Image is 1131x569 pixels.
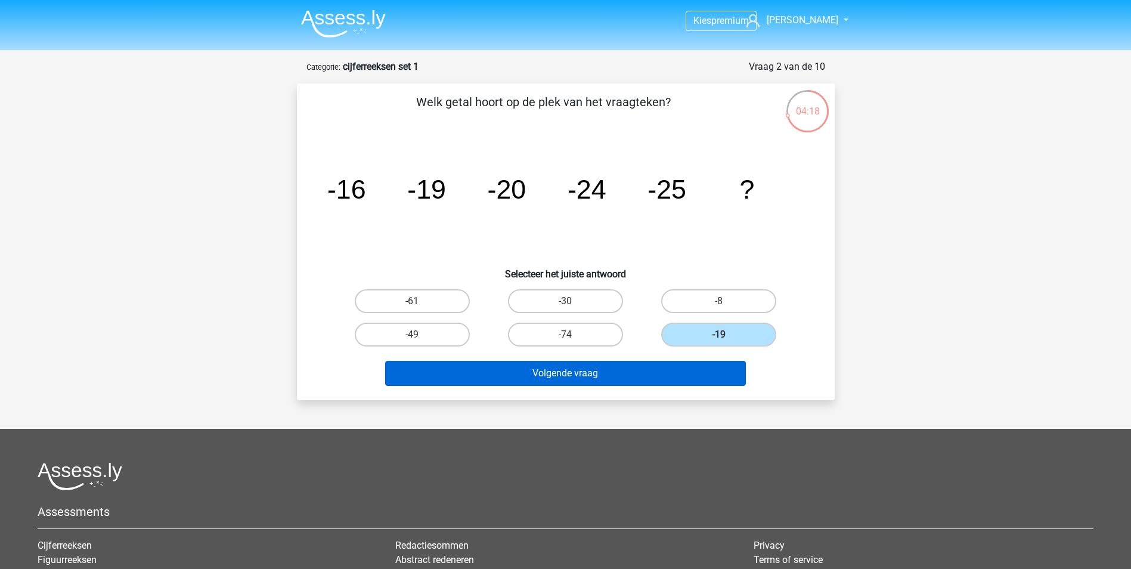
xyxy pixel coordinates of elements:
[647,174,686,204] tspan: -25
[711,15,749,26] span: premium
[301,10,386,38] img: Assessly
[38,462,122,490] img: Assessly logo
[754,540,785,551] a: Privacy
[487,174,526,204] tspan: -20
[567,174,606,204] tspan: -24
[407,174,446,204] tspan: -19
[327,174,365,204] tspan: -16
[739,174,754,204] tspan: ?
[316,93,771,129] p: Welk getal hoort op de plek van het vraagteken?
[686,13,756,29] a: Kiespremium
[306,63,340,72] small: Categorie:
[395,554,474,565] a: Abstract redeneren
[749,60,825,74] div: Vraag 2 van de 10
[742,13,839,27] a: [PERSON_NAME]
[38,554,97,565] a: Figuurreeksen
[38,505,1093,519] h5: Assessments
[693,15,711,26] span: Kies
[316,259,816,280] h6: Selecteer het juiste antwoord
[385,361,746,386] button: Volgende vraag
[508,289,623,313] label: -30
[355,323,470,347] label: -49
[767,14,838,26] span: [PERSON_NAME]
[754,554,823,565] a: Terms of service
[355,289,470,313] label: -61
[38,540,92,551] a: Cijferreeksen
[395,540,469,551] a: Redactiesommen
[785,89,830,119] div: 04:18
[508,323,623,347] label: -74
[661,289,776,313] label: -8
[661,323,776,347] label: -19
[343,61,419,72] strong: cijferreeksen set 1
